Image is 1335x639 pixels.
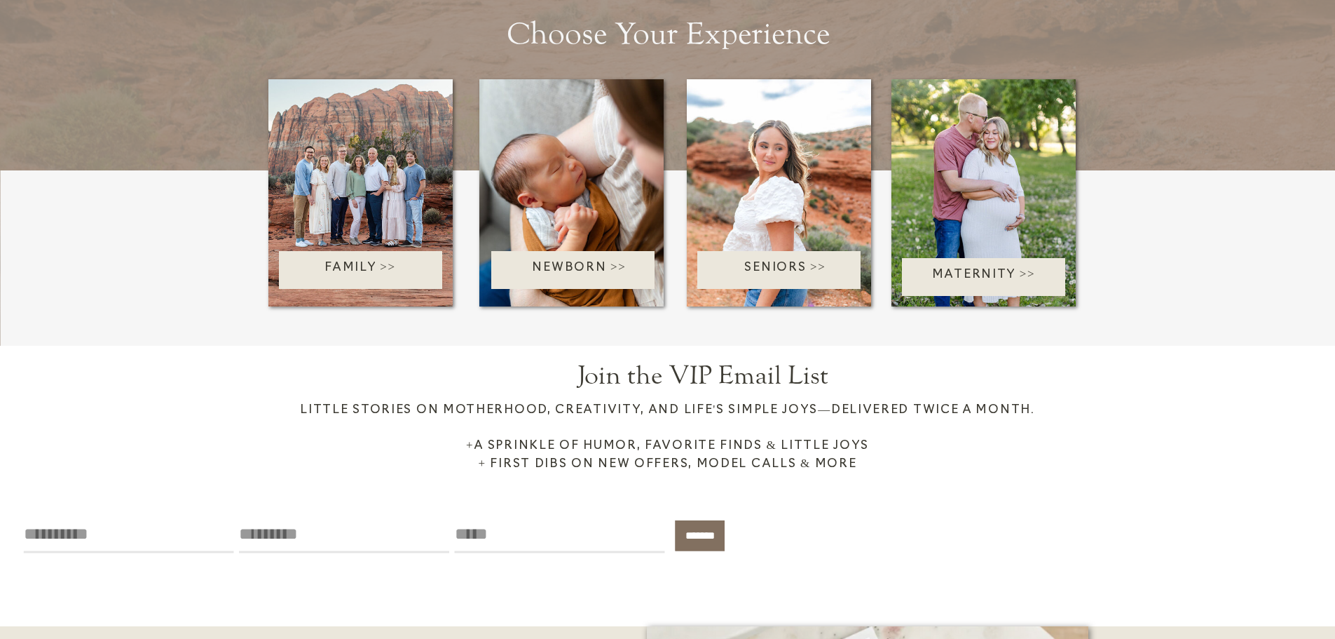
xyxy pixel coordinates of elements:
h2: Choose Your Experience [430,18,907,63]
h3: Little stories on motherhood, creativity, and life's simple joys—delivered twice a month. +A spri... [247,401,1088,508]
a: Maternity >> [896,266,1072,288]
a: Family >> [261,259,460,281]
a: Newborn >> [491,259,668,281]
h2: Join the VIP Email List [395,362,1011,391]
a: Seniors >> [697,259,874,281]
